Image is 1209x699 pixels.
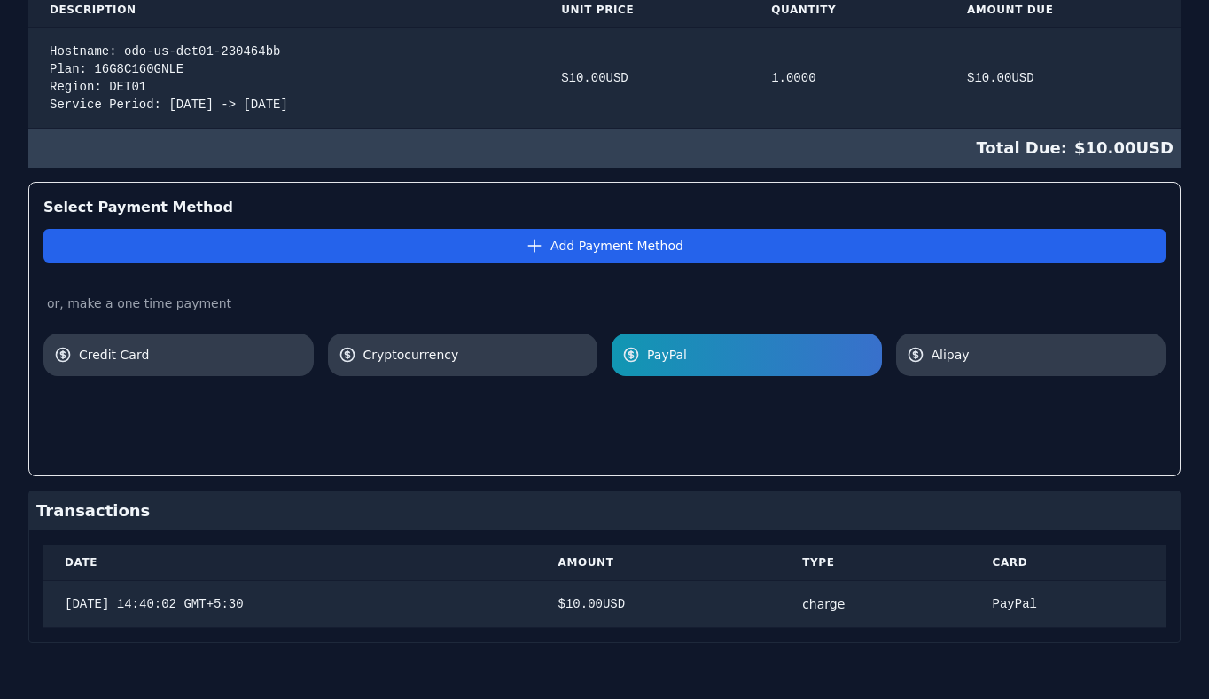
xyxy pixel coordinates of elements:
div: charge [802,595,949,613]
iframe: PayPal [939,394,1166,441]
div: 1.0000 [771,69,924,87]
div: [DATE] 14:40:02 GMT+5:30 [65,595,516,613]
span: Total Due: [976,136,1074,161]
div: Transactions [29,491,1180,530]
div: $ 10.00 USD [561,69,729,87]
span: PayPal [647,346,871,364]
th: Amount [537,545,782,581]
span: Alipay [932,346,1156,364]
div: $ 10.00 USD [28,129,1181,168]
th: Date [43,545,537,581]
div: $ 10.00 USD [967,69,1159,87]
th: Type [781,545,971,581]
div: PayPal [993,595,1144,613]
div: Hostname: odo-us-det01-230464bb Plan: 16G8C160GNLE Region: DET01 Service Period: [DATE] -> [DATE] [50,43,519,114]
span: Cryptocurrency [363,346,588,364]
button: Add Payment Method [43,229,1166,263]
div: or, make a one time payment [43,295,1166,312]
span: Credit Card [79,346,303,364]
div: Select Payment Method [43,197,1166,218]
th: Card [971,545,1166,581]
div: $ 10.00 USD [558,595,760,613]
